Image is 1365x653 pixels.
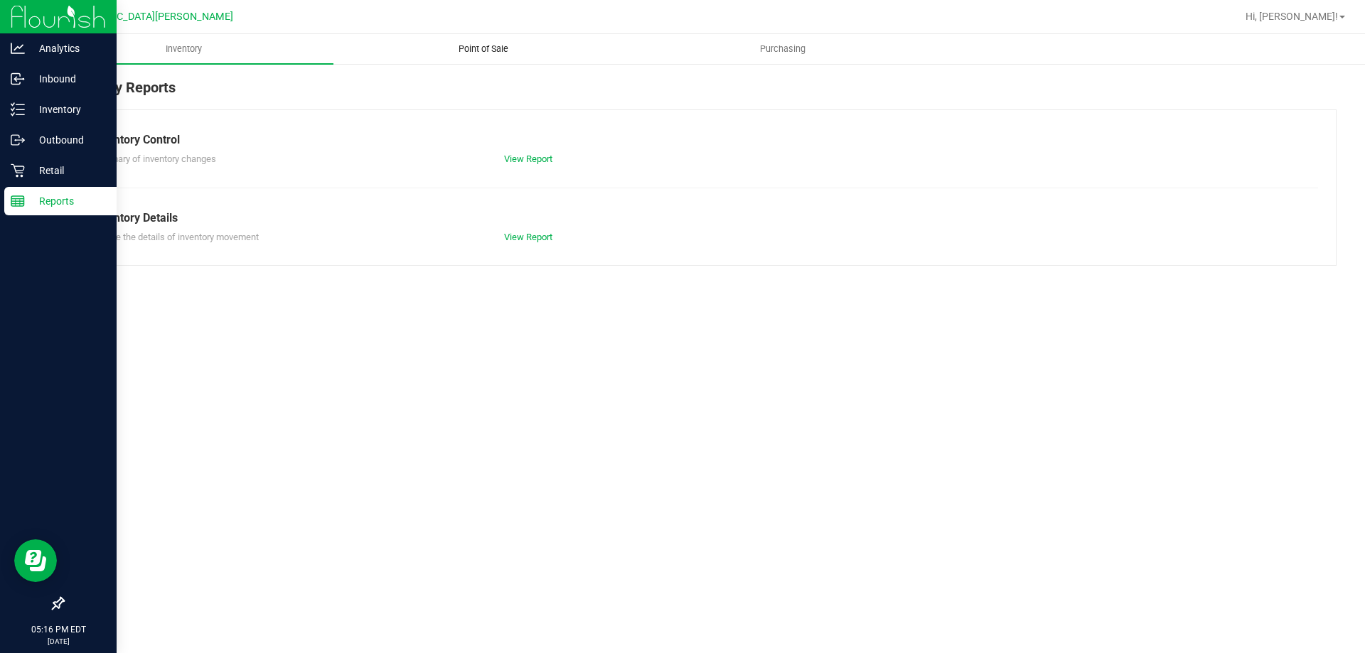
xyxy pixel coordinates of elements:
inline-svg: Reports [11,194,25,208]
p: 05:16 PM EDT [6,623,110,636]
p: [DATE] [6,636,110,647]
span: [GEOGRAPHIC_DATA][PERSON_NAME] [58,11,233,23]
span: Summary of inventory changes [92,153,216,164]
span: Explore the details of inventory movement [92,232,259,242]
p: Reports [25,193,110,210]
p: Inbound [25,70,110,87]
inline-svg: Inbound [11,72,25,86]
a: Point of Sale [333,34,633,64]
span: Point of Sale [439,43,528,55]
div: Inventory Reports [63,77,1337,109]
a: View Report [504,153,552,164]
p: Outbound [25,131,110,149]
div: Inventory Details [92,210,1307,227]
span: Hi, [PERSON_NAME]! [1246,11,1338,22]
span: Purchasing [741,43,825,55]
a: Inventory [34,34,333,64]
inline-svg: Inventory [11,102,25,117]
iframe: Resource center [14,539,57,582]
inline-svg: Retail [11,163,25,178]
p: Analytics [25,40,110,57]
a: View Report [504,232,552,242]
inline-svg: Outbound [11,133,25,147]
p: Retail [25,162,110,179]
a: Purchasing [633,34,932,64]
span: Inventory [146,43,221,55]
div: Inventory Control [92,131,1307,149]
p: Inventory [25,101,110,118]
inline-svg: Analytics [11,41,25,55]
